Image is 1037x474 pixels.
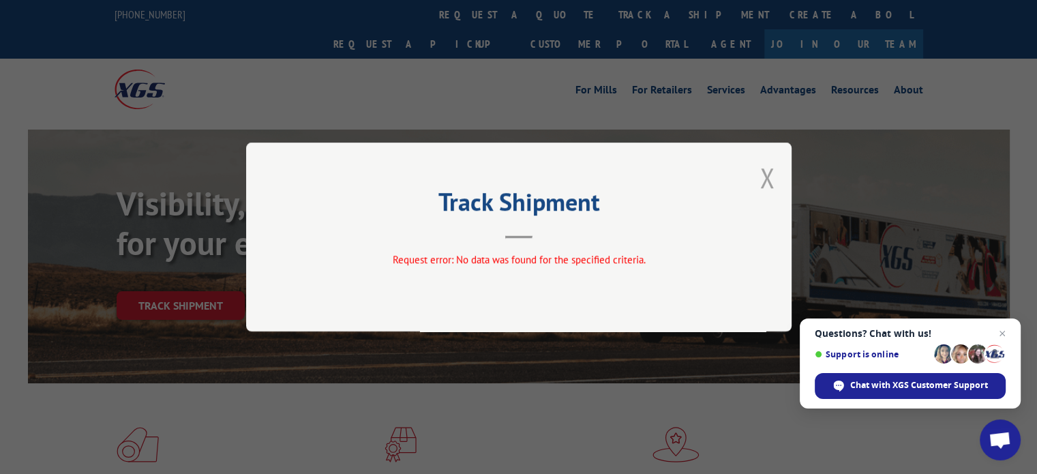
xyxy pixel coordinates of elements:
[815,328,1006,339] span: Questions? Chat with us!
[392,253,645,266] span: Request error: No data was found for the specified criteria.
[760,160,775,196] button: Close modal
[815,349,929,359] span: Support is online
[980,419,1021,460] div: Open chat
[815,373,1006,399] div: Chat with XGS Customer Support
[314,192,723,218] h2: Track Shipment
[994,325,1010,342] span: Close chat
[850,379,988,391] span: Chat with XGS Customer Support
